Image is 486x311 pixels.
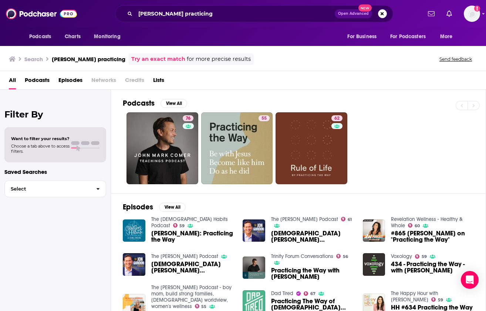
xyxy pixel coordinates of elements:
img: Pastor John Mark Comer | Practicing the Way Back to Wholeness [123,253,145,276]
a: The Christian Habits Podcast [151,216,228,229]
button: View All [159,203,186,212]
a: Lists [153,74,164,89]
a: The Monica Swanson Podcast - boy mom, build strong families, Biblical worldview, women's wellness [151,284,232,310]
h2: Episodes [123,202,153,212]
span: For Podcasters [390,32,426,42]
img: #865 John Mark Comer on "Practicing the Way" [363,219,385,242]
a: Practicing the Way with John Mark Comer [271,267,354,280]
a: Pastor John Mark Comer | Practicing the Way Back to Wholeness [271,230,354,243]
button: Select [4,181,106,197]
span: Select [5,186,90,191]
span: Charts [65,32,81,42]
a: Podchaser - Follow, Share and Rate Podcasts [6,7,77,21]
span: 76 [186,115,190,122]
span: 56 [343,255,348,258]
button: open menu [89,30,130,44]
button: Send feedback [437,56,474,62]
span: Want to filter your results? [11,136,70,141]
a: 76 [126,112,198,184]
a: 59 [173,223,185,228]
a: 59 [415,254,427,259]
button: Open AdvancedNew [335,9,372,18]
input: Search podcasts, credits, & more... [135,8,335,20]
a: 62 [276,112,347,184]
a: Practicing The Way of Jesus with John Mark Comer | 377 [271,298,354,311]
span: For Business [347,32,377,42]
span: Practicing the Way with [PERSON_NAME] [271,267,354,280]
a: #865 John Mark Comer on "Practicing the Way" [391,230,474,243]
a: The Happy Hour with Jamie Ivey [391,290,438,303]
a: John Mark Comer: Practicing the Way [151,230,234,243]
a: Episodes [58,74,82,89]
span: 434 - Practicing the Way - with [PERSON_NAME] [391,261,474,274]
a: Pastor John Mark Comer | Practicing the Way Back to Wholeness [151,261,234,274]
span: Practicing The Way of [DEMOGRAPHIC_DATA] with [PERSON_NAME] | 377 [271,298,354,311]
button: open menu [342,30,386,44]
img: 434 - Practicing the Way - with John Mark Comer [363,253,385,276]
button: Show profile menu [464,6,480,22]
span: Networks [91,74,116,89]
a: EpisodesView All [123,202,186,212]
a: Trinity Forum Conversations [271,253,333,259]
a: PodcastsView All [123,99,187,108]
a: 61 [341,217,352,221]
span: [DEMOGRAPHIC_DATA][PERSON_NAME] [PERSON_NAME] | Practicing the Way Back to Wholeness [271,230,354,243]
span: 60 [415,224,420,228]
a: 60 [408,223,420,228]
span: 55 [201,305,206,308]
span: Monitoring [94,32,120,42]
span: 59 [438,298,443,302]
a: All [9,74,16,89]
img: Practicing the Way with John Mark Comer [243,257,265,279]
a: 55 [195,304,207,308]
span: Choose a tab above to access filters. [11,143,70,154]
a: 56 [336,254,348,258]
a: The Jon Gordon Podcast [271,216,338,222]
button: open menu [435,30,462,44]
span: Podcasts [29,32,51,42]
a: Podcasts [25,74,50,89]
span: 59 [179,224,185,228]
a: Show notifications dropdown [425,7,438,20]
span: for more precise results [187,55,251,63]
span: #865 [PERSON_NAME] on "Practicing the Way" [391,230,474,243]
div: Search podcasts, credits, & more... [115,5,393,22]
span: New [358,4,372,11]
span: 62 [334,115,340,122]
h2: Podcasts [123,99,155,108]
a: Show notifications dropdown [443,7,455,20]
a: Voxology [391,253,412,259]
a: 76 [183,115,193,121]
span: Open Advanced [338,12,369,16]
button: open menu [24,30,61,44]
img: John Mark Comer: Practicing the Way [123,219,145,242]
h3: Search [24,56,43,63]
a: Charts [60,30,85,44]
h3: [PERSON_NAME] practicing [52,56,125,63]
a: Dad Tired [271,290,293,297]
a: The Jon Gordon Podcast [151,253,218,259]
a: 62 [331,115,342,121]
a: Try an exact match [131,55,185,63]
img: User Profile [464,6,480,22]
a: 59 [431,297,443,302]
span: 59 [422,255,427,258]
span: 61 [348,218,352,221]
span: Logged in as shcarlos [464,6,480,22]
svg: Add a profile image [474,6,480,11]
a: 67 [304,291,315,296]
span: 67 [310,292,315,295]
span: [DEMOGRAPHIC_DATA][PERSON_NAME] [PERSON_NAME] | Practicing the Way Back to Wholeness [151,261,234,274]
img: Pastor John Mark Comer | Practicing the Way Back to Wholeness [243,219,265,242]
span: More [440,32,453,42]
a: 55 [259,115,270,121]
a: 434 - Practicing the Way - with John Mark Comer [391,261,474,274]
